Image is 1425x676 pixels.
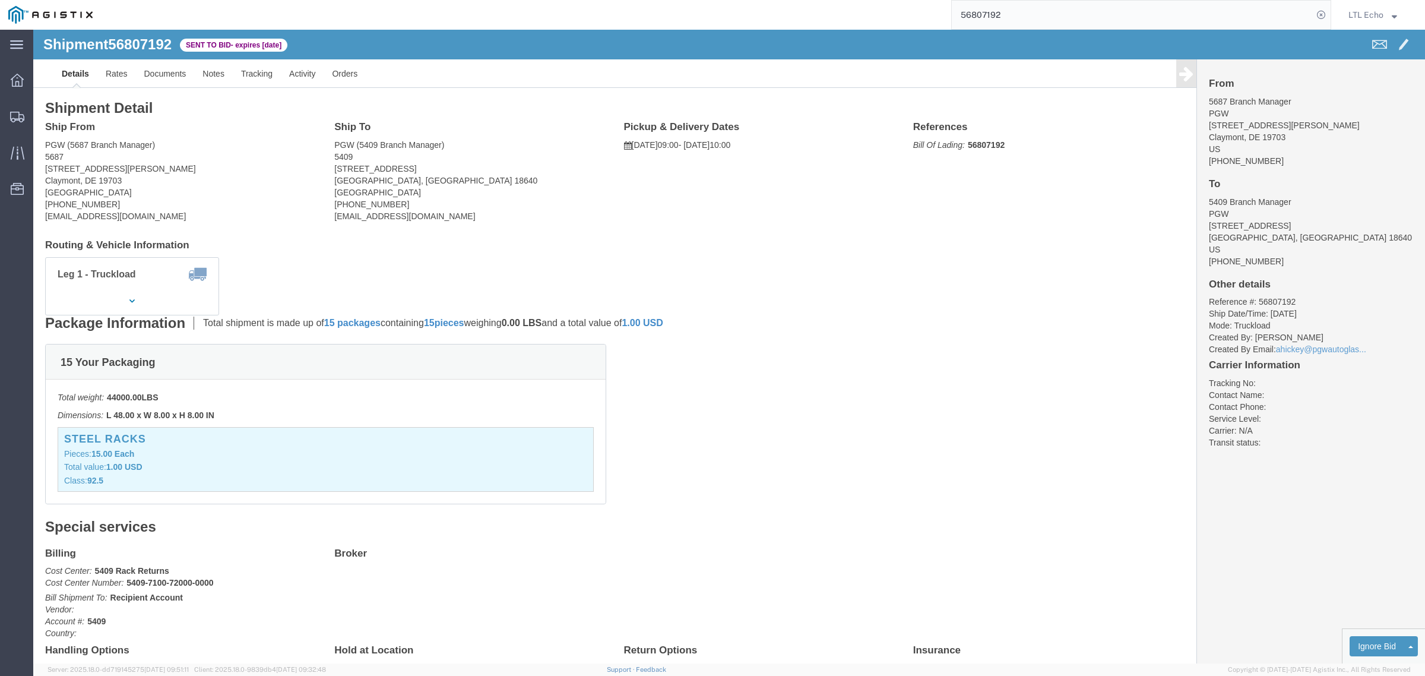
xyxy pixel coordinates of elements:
a: Support [607,666,636,673]
span: Copyright © [DATE]-[DATE] Agistix Inc., All Rights Reserved [1228,665,1411,675]
img: logo [8,6,93,24]
span: Client: 2025.18.0-9839db4 [194,666,326,673]
span: Server: 2025.18.0-dd719145275 [47,666,189,673]
a: Feedback [636,666,666,673]
input: Search for shipment number, reference number [952,1,1313,29]
span: [DATE] 09:51:11 [144,666,189,673]
button: LTL Echo [1348,8,1408,22]
span: LTL Echo [1348,8,1383,21]
span: [DATE] 09:32:48 [276,666,326,673]
iframe: FS Legacy Container [33,30,1425,664]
